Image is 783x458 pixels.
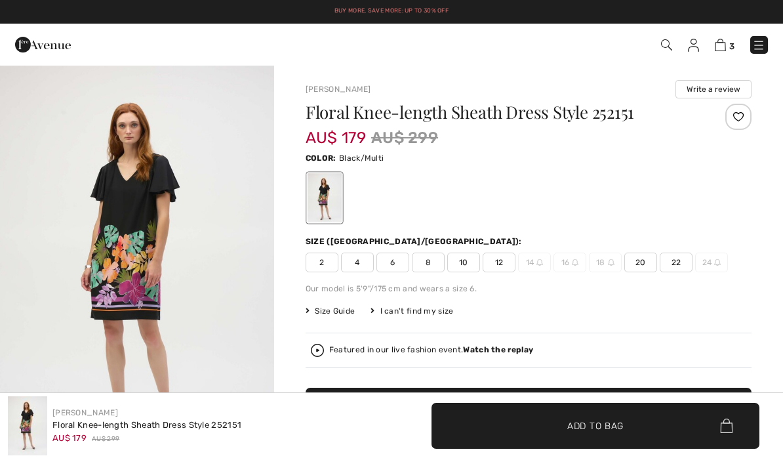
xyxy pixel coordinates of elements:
span: 20 [624,253,657,272]
span: Size Guide [306,305,355,317]
button: Add to Bag [306,388,752,434]
img: 1ère Avenue [15,31,71,58]
strong: Watch the replay [463,345,533,354]
button: Add to Bag [432,403,759,449]
span: 16 [553,253,586,272]
img: ring-m.svg [608,259,614,266]
span: AU$ 179 [52,433,87,443]
span: 2 [306,253,338,272]
img: My Info [688,39,699,52]
a: 3 [715,37,734,52]
div: Featured in our live fashion event. [329,346,533,354]
h1: Floral Knee-length Sheath Dress Style 252151 [306,104,677,121]
span: Black/Multi [339,154,384,163]
span: 12 [483,253,515,272]
span: AU$ 299 [92,434,119,444]
div: Our model is 5'9"/175 cm and wears a size 6. [306,283,752,295]
a: 1ère Avenue [15,37,71,50]
span: AU$ 299 [371,126,438,150]
img: ring-m.svg [572,259,578,266]
span: 22 [660,253,693,272]
div: Floral Knee-length Sheath Dress Style 252151 [52,419,241,432]
img: ring-m.svg [714,259,721,266]
span: 6 [376,253,409,272]
a: Buy More. Save More: Up to 30% Off [334,7,449,14]
span: AU$ 179 [306,115,366,147]
img: Shopping Bag [715,39,726,51]
button: Write a review [675,80,752,98]
img: Watch the replay [311,344,324,357]
span: 10 [447,253,480,272]
span: 24 [695,253,728,272]
span: Color: [306,154,336,163]
img: Floral Knee-Length Sheath Dress Style 252151 [8,396,47,455]
span: 8 [412,253,445,272]
span: Add to Bag [567,419,624,432]
div: Size ([GEOGRAPHIC_DATA]/[GEOGRAPHIC_DATA]): [306,236,525,247]
span: 18 [589,253,622,272]
img: ring-m.svg [536,259,543,266]
div: I can't find my size [371,305,453,317]
img: Search [661,39,672,51]
a: [PERSON_NAME] [52,408,118,417]
div: Black/Multi [308,173,342,222]
span: 3 [729,41,734,51]
span: 4 [341,253,374,272]
img: Menu [752,39,765,52]
iframe: Opens a widget where you can find more information [697,419,770,451]
a: [PERSON_NAME] [306,85,371,94]
span: 14 [518,253,551,272]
